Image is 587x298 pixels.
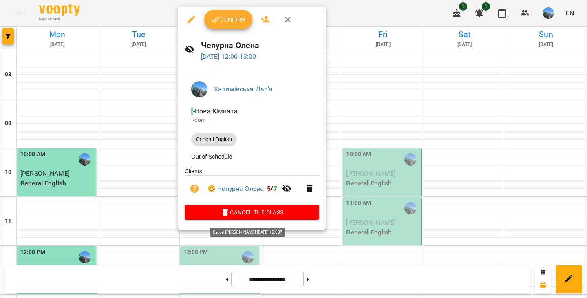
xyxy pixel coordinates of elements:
[191,81,207,97] img: a7d4f18d439b15bc62280586adbb99de.jpg
[191,207,313,217] span: Cancel the class
[185,149,319,164] li: Out of Schedule
[201,53,256,60] a: [DATE] 12:00-13:00
[274,185,277,192] span: 7
[201,39,320,52] h6: Чепурна Олена
[185,205,319,220] button: Cancel the class
[214,85,273,93] a: Халимівська Дарʼя
[185,167,319,205] ul: Clients
[191,136,237,143] span: General English
[191,116,313,124] p: Room
[211,15,246,24] span: Confirm
[204,10,252,29] button: Confirm
[207,184,264,194] a: 😀 Чепурна Олена
[185,179,204,199] button: Unpaid. Bill the attendance?
[191,107,239,115] span: - Нова Кімната
[267,185,277,192] b: /
[267,185,271,192] span: 5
